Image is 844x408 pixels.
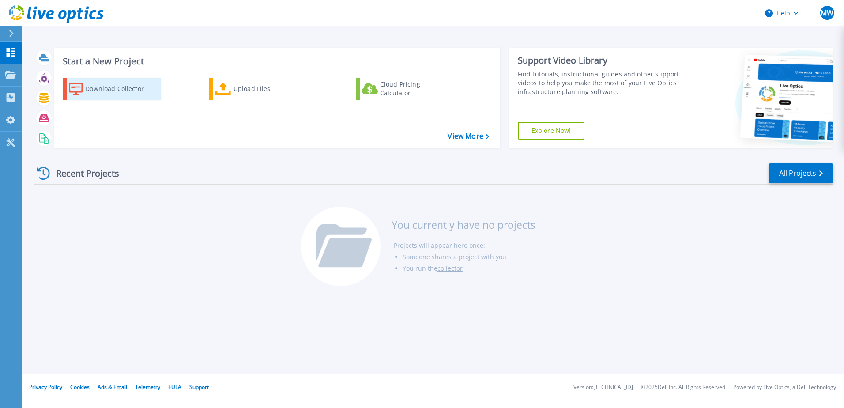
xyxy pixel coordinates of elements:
li: © 2025 Dell Inc. All Rights Reserved [641,385,725,390]
a: Support [189,383,209,391]
div: Download Collector [85,80,156,98]
a: Download Collector [63,78,161,100]
a: View More [448,132,489,140]
a: Upload Files [209,78,308,100]
div: Cloud Pricing Calculator [380,80,451,98]
li: Powered by Live Optics, a Dell Technology [733,385,836,390]
li: Projects will appear here once: [394,240,535,251]
div: Upload Files [234,80,304,98]
h3: Start a New Project [63,57,489,66]
span: MW [821,9,833,16]
a: Cookies [70,383,90,391]
li: Someone shares a project with you [403,251,535,263]
li: You run the [403,263,535,274]
a: All Projects [769,163,833,183]
a: Telemetry [135,383,160,391]
div: Find tutorials, instructional guides and other support videos to help you make the most of your L... [518,70,683,96]
a: Privacy Policy [29,383,62,391]
h3: You currently have no projects [392,220,535,230]
div: Recent Projects [34,162,131,184]
a: collector [437,264,463,272]
div: Support Video Library [518,55,683,66]
a: Cloud Pricing Calculator [356,78,454,100]
a: EULA [168,383,181,391]
li: Version: [TECHNICAL_ID] [573,385,633,390]
a: Ads & Email [98,383,127,391]
a: Explore Now! [518,122,585,140]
